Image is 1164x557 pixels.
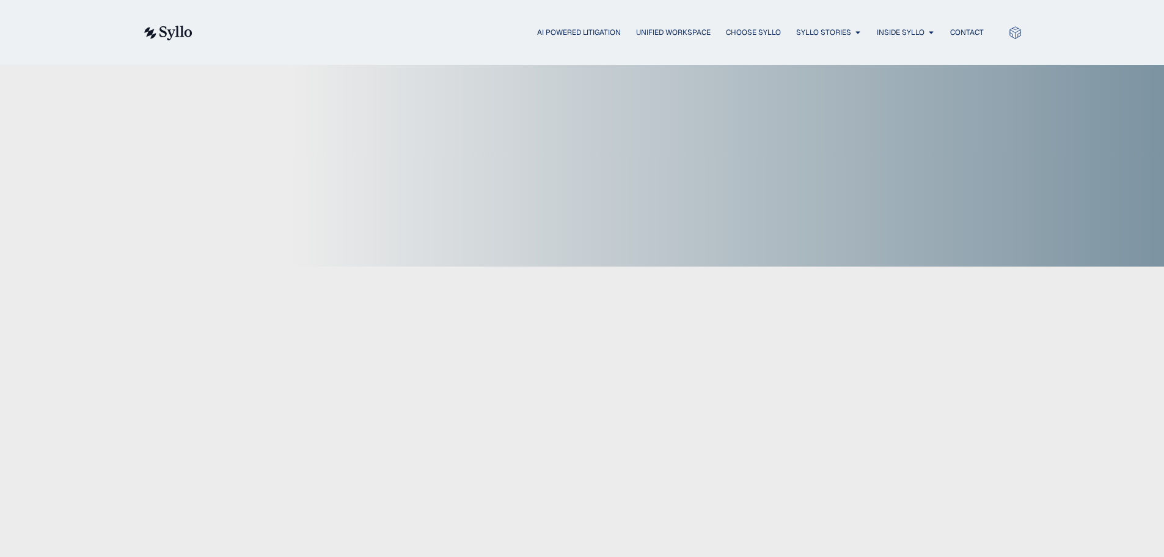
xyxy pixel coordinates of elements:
[726,27,781,38] a: Choose Syllo
[217,27,984,39] div: Menu Toggle
[537,27,621,38] a: AI Powered Litigation
[636,27,711,38] a: Unified Workspace
[142,26,192,40] img: syllo
[950,27,984,38] a: Contact
[796,27,851,38] a: Syllo Stories
[217,27,984,39] nav: Menu
[877,27,924,38] a: Inside Syllo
